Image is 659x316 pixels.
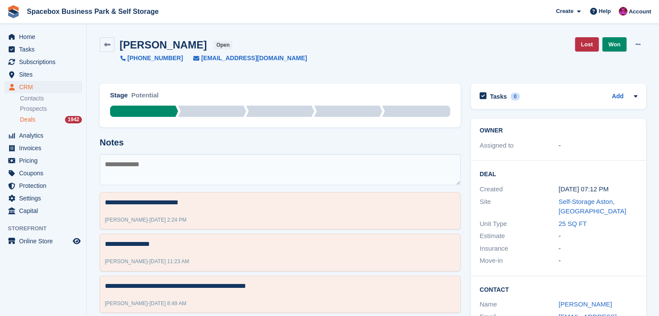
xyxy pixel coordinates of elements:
div: Created [480,184,558,194]
span: Account [629,7,651,16]
div: Insurance [480,244,558,254]
div: [DATE] 07:12 PM [558,184,637,194]
span: CRM [19,81,71,93]
a: Deals 1942 [20,115,82,124]
div: Potential [131,90,159,106]
a: Preview store [71,236,82,246]
div: Move-in [480,256,558,266]
a: menu [4,205,82,217]
a: [PHONE_NUMBER] [120,54,183,63]
span: Sites [19,68,71,81]
span: Storefront [8,224,86,233]
a: menu [4,192,82,204]
span: Home [19,31,71,43]
div: Assigned to [480,141,558,151]
span: Protection [19,180,71,192]
div: Site [480,197,558,216]
span: [PERSON_NAME] [105,258,148,264]
h2: Owner [480,127,637,134]
div: Estimate [480,231,558,241]
a: menu [4,68,82,81]
div: Unit Type [480,219,558,229]
a: Add [612,92,623,102]
h2: Contact [480,285,637,293]
div: - [558,231,637,241]
span: Settings [19,192,71,204]
a: menu [4,155,82,167]
a: menu [4,142,82,154]
span: Online Store [19,235,71,247]
img: Shitika Balanath [619,7,627,16]
span: open [214,41,232,49]
a: Contacts [20,94,82,103]
span: [PHONE_NUMBER] [127,54,183,63]
span: [DATE] 11:23 AM [149,258,189,264]
span: Invoices [19,142,71,154]
span: Analytics [19,129,71,142]
a: Lost [575,37,599,52]
div: - [105,258,189,265]
div: - [105,300,186,307]
img: stora-icon-8386f47178a22dfd0bd8f6a31ec36ba5ce8667c1dd55bd0f319d3a0aa187defe.svg [7,5,20,18]
div: 0 [510,93,520,100]
span: Deals [20,116,36,124]
a: Self-Storage Aston, [GEOGRAPHIC_DATA] [558,198,626,215]
span: Pricing [19,155,71,167]
a: [PERSON_NAME] [558,300,612,308]
a: Prospects [20,104,82,113]
a: menu [4,81,82,93]
div: - [558,244,637,254]
span: [PERSON_NAME] [105,300,148,306]
span: Subscriptions [19,56,71,68]
span: [DATE] 2:24 PM [149,217,187,223]
div: Name [480,300,558,310]
a: [EMAIL_ADDRESS][DOMAIN_NAME] [183,54,307,63]
span: Coupons [19,167,71,179]
a: 25 SQ FT [558,220,587,227]
a: menu [4,56,82,68]
div: - [558,141,637,151]
div: Stage [110,90,128,100]
a: menu [4,167,82,179]
a: Won [602,37,627,52]
div: - [558,256,637,266]
span: [EMAIL_ADDRESS][DOMAIN_NAME] [201,54,307,63]
span: Capital [19,205,71,217]
a: Spacebox Business Park & Self Storage [23,4,162,19]
div: - [105,216,187,224]
span: Help [599,7,611,16]
a: menu [4,129,82,142]
a: menu [4,235,82,247]
span: Prospects [20,105,47,113]
span: [DATE] 8:49 AM [149,300,186,306]
a: menu [4,31,82,43]
a: menu [4,180,82,192]
h2: Notes [100,138,461,148]
div: 1942 [65,116,82,123]
h2: [PERSON_NAME] [120,39,207,51]
h2: Tasks [490,93,507,100]
span: [PERSON_NAME] [105,217,148,223]
h2: Deal [480,169,637,178]
span: Tasks [19,43,71,55]
span: Create [556,7,573,16]
a: menu [4,43,82,55]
